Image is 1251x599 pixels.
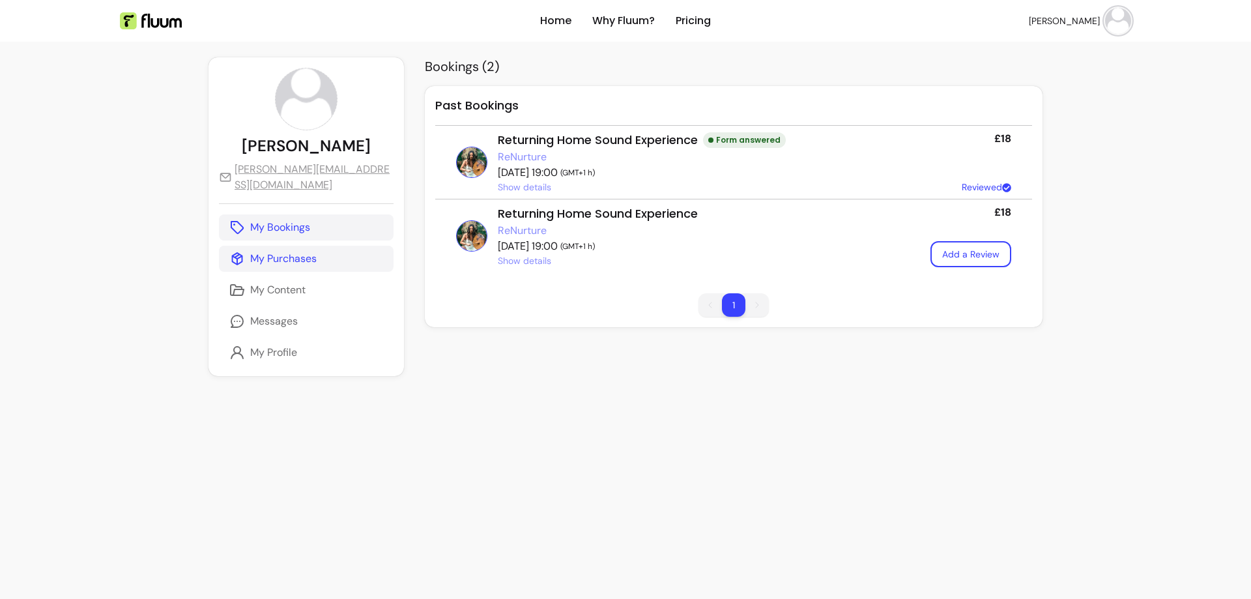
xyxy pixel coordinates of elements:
li: pagination item 1 active [722,293,745,317]
span: ( GMT+1 h ) [560,241,595,252]
a: Home [540,13,571,29]
a: Pricing [676,13,711,29]
a: My Content [219,277,394,303]
a: My Bookings [219,214,394,241]
p: My Bookings [250,220,310,235]
p: £18 [994,205,1011,220]
img: Picture of ReNurture [456,220,487,252]
img: avatar [1105,8,1131,34]
p: My Content [250,282,306,298]
a: ReNurture [498,223,547,239]
button: Add a Review [930,241,1011,267]
p: [DATE] 19:00 [498,165,951,181]
p: Reviewed [962,181,1011,194]
img: Picture of ReNurture [456,147,487,178]
p: [PERSON_NAME] [242,136,371,156]
a: [PERSON_NAME][EMAIL_ADDRESS][DOMAIN_NAME] [219,162,394,193]
button: avatar[PERSON_NAME] [1029,8,1131,34]
div: Returning Home Sound Experience [498,205,920,223]
span: Click to open Provider profile [498,149,547,165]
a: ReNurture [498,149,547,165]
div: Form answered [703,132,786,148]
h2: Bookings ( 2 ) [425,57,1042,76]
span: ( GMT+1 h ) [560,168,595,178]
span: Click to open Provider profile [498,223,547,239]
p: [DATE] 19:00 [498,239,920,254]
span: Show details [498,181,551,194]
a: My Profile [219,340,394,366]
p: £18 [994,131,1011,147]
span: Show details [498,254,551,267]
nav: pagination navigation [692,287,775,323]
span: [PERSON_NAME] [1029,14,1100,27]
img: avatar [276,68,337,130]
a: Messages [219,308,394,334]
div: Returning Home Sound Experience [498,131,951,149]
p: My Profile [250,345,297,360]
h2: Past Bookings [435,96,1032,126]
a: My Purchases [219,246,394,272]
a: Why Fluum? [592,13,655,29]
p: Messages [250,314,298,329]
img: Fluum Logo [120,12,182,29]
p: My Purchases [250,251,317,267]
